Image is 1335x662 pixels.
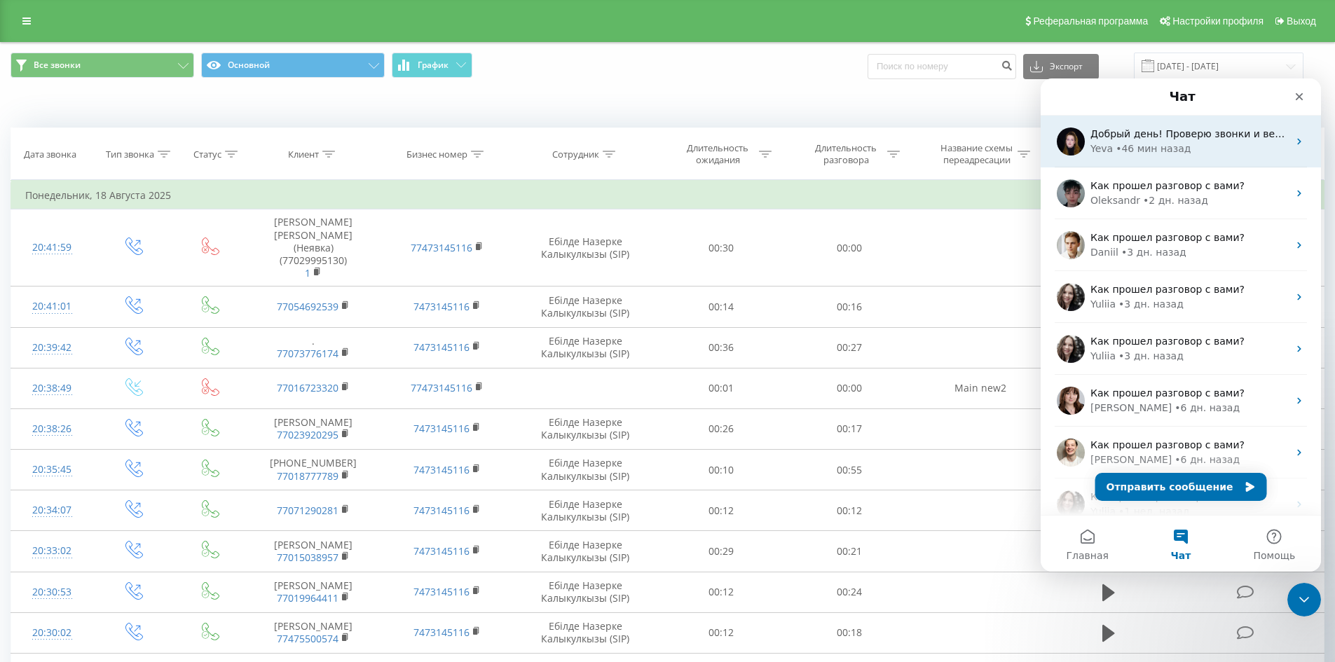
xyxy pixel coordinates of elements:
div: Клиент [288,149,319,160]
div: Дата звонка [24,149,76,160]
td: 00:16 [786,287,914,327]
span: Как прошел разговор с вами? [50,153,204,165]
div: • 6 дн. назад [134,322,199,337]
td: 00:00 [786,209,914,287]
td: Ебілде Назерке Калыкулкызы (SIP) [514,612,657,653]
span: Настройки профиля [1172,15,1264,27]
img: Profile image for Olga [16,308,44,336]
a: 77018777789 [277,469,338,483]
a: 77073776174 [277,347,338,360]
div: 20:38:49 [25,375,79,402]
td: 00:29 [657,531,786,572]
div: Статус [193,149,221,160]
img: Profile image for Yuliia [16,256,44,284]
td: 00:10 [657,450,786,490]
div: 20:30:53 [25,579,79,606]
span: Как прошел разговор с вами? [50,205,204,216]
a: 7473145116 [413,300,470,313]
div: • 2 дн. назад [102,115,167,130]
div: Сотрудник [552,149,599,160]
td: 00:36 [657,327,786,368]
div: • 3 дн. назад [78,270,143,285]
img: Profile image for Vladyslav [16,360,44,388]
a: 77015038957 [277,551,338,564]
span: Добрый день! Проверю звонки и вернусь к вам с результатом🤗 [50,50,385,61]
td: [PERSON_NAME] [247,408,380,449]
td: Main new2 [913,368,1046,408]
td: 00:17 [786,408,914,449]
td: . [247,327,380,368]
div: 20:38:26 [25,415,79,443]
td: 00:14 [657,287,786,327]
a: 77473145116 [411,381,472,394]
button: Помощь [187,437,280,493]
a: 77054692539 [277,300,338,313]
div: 20:30:02 [25,619,79,647]
div: Длительность ожидания [680,142,755,166]
div: Yuliia [50,270,75,285]
td: 00:55 [786,450,914,490]
div: Daniil [50,167,78,181]
td: Ебілде Назерке Калыкулкызы (SIP) [514,450,657,490]
td: Понедельник, 18 Августа 2025 [11,181,1324,209]
div: Тип звонка [106,149,154,160]
td: 00:27 [786,327,914,368]
div: 20:33:02 [25,537,79,565]
td: [PERSON_NAME] [247,572,380,612]
span: Как прошел разговор с вами? [50,361,204,372]
div: • 46 мин назад [75,63,150,78]
img: Profile image for Oleksandr [16,101,44,129]
div: • 6 дн. назад [134,374,199,389]
td: Ебілде Назерке Калыкулкызы (SIP) [514,408,657,449]
span: Реферальная программа [1033,15,1148,27]
div: Oleksandr [50,115,100,130]
a: 7473145116 [413,544,470,558]
button: Экспорт [1023,54,1099,79]
div: 20:41:59 [25,234,79,261]
td: 00:12 [657,612,786,653]
button: Основной [201,53,385,78]
td: 00:21 [786,531,914,572]
span: Как прошел разговор с вами? [50,257,204,268]
span: Главная [25,472,67,482]
img: Profile image for Yuliia [16,412,44,440]
td: 00:18 [786,612,914,653]
a: 77473145116 [411,241,472,254]
span: Все звонки [34,60,81,71]
td: [PERSON_NAME] [247,612,380,653]
div: 20:35:45 [25,456,79,483]
td: Ебілде Назерке Калыкулкызы (SIP) [514,209,657,287]
iframe: Intercom live chat [1287,583,1321,616]
iframe: Intercom live chat [1041,78,1321,572]
div: • 1 нед. назад [78,426,149,441]
td: 00:00 [786,368,914,408]
div: • 3 дн. назад [78,219,143,233]
td: [PHONE_NUMBER] [247,450,380,490]
div: Длительность разговора [809,142,884,166]
a: 77016723320 [277,381,338,394]
a: 77023920295 [277,428,338,441]
button: Все звонки [11,53,194,78]
td: Ебілде Назерке Калыкулкызы (SIP) [514,531,657,572]
span: Как прошел разговор с вами? [50,413,204,424]
div: Yeva [50,63,72,78]
div: [PERSON_NAME] [50,322,131,337]
td: Ебілде Назерке Калыкулкызы (SIP) [514,490,657,531]
div: Бизнес номер [406,149,467,160]
span: Чат [130,472,151,482]
td: 00:12 [657,572,786,612]
div: 20:34:07 [25,497,79,524]
td: 00:26 [657,408,786,449]
div: Yuliia [50,426,75,441]
td: [PERSON_NAME] [PERSON_NAME](Неявка) (77029995130) [247,209,380,287]
button: Отправить сообщение [55,394,226,422]
span: Как прошел разговор с вами? [50,102,204,113]
div: Название схемы переадресации [939,142,1014,166]
a: 7473145116 [413,340,470,354]
a: 77019964411 [277,591,338,605]
a: 77071290281 [277,504,338,517]
div: • 3 дн. назад [81,167,146,181]
div: 20:41:01 [25,293,79,320]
